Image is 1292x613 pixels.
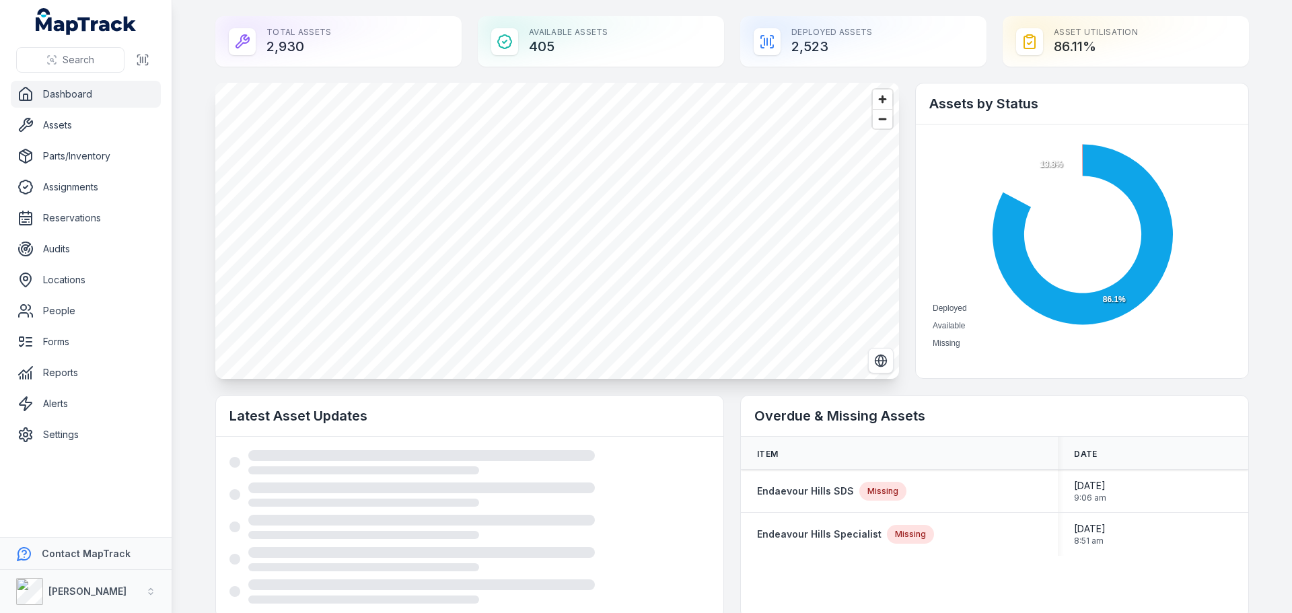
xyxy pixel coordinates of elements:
[757,528,882,541] a: Endeavour Hills Specialist
[1074,479,1106,503] time: 8/1/2025, 9:06:46 AM
[1074,493,1106,503] span: 9:06 am
[11,390,161,417] a: Alerts
[929,94,1235,113] h2: Assets by Status
[63,53,94,67] span: Search
[11,81,161,108] a: Dashboard
[11,266,161,293] a: Locations
[1074,522,1106,536] span: [DATE]
[1074,522,1106,546] time: 8/1/2025, 8:51:18 AM
[887,525,934,544] div: Missing
[933,338,960,348] span: Missing
[873,109,892,129] button: Zoom out
[11,205,161,231] a: Reservations
[754,406,1235,425] h2: Overdue & Missing Assets
[11,297,161,324] a: People
[36,8,137,35] a: MapTrack
[933,321,965,330] span: Available
[11,143,161,170] a: Parts/Inventory
[11,174,161,201] a: Assignments
[229,406,710,425] h2: Latest Asset Updates
[42,548,131,559] strong: Contact MapTrack
[757,449,778,460] span: Item
[11,236,161,262] a: Audits
[1074,536,1106,546] span: 8:51 am
[11,421,161,448] a: Settings
[1074,449,1097,460] span: Date
[873,89,892,109] button: Zoom in
[1074,479,1106,493] span: [DATE]
[11,328,161,355] a: Forms
[11,359,161,386] a: Reports
[48,585,127,597] strong: [PERSON_NAME]
[868,348,894,373] button: Switch to Satellite View
[859,482,906,501] div: Missing
[11,112,161,139] a: Assets
[933,303,967,313] span: Deployed
[16,47,124,73] button: Search
[757,484,854,498] a: Endaevour Hills SDS
[215,83,899,379] canvas: Map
